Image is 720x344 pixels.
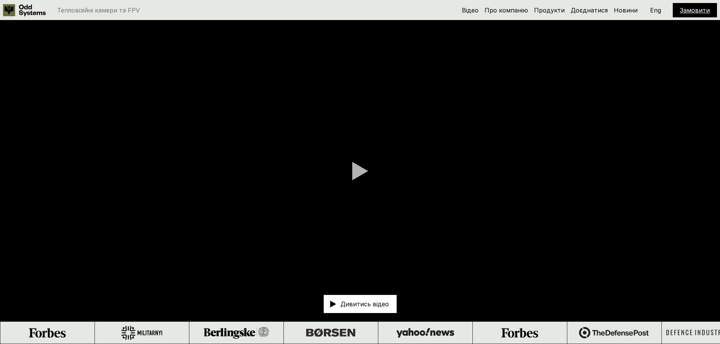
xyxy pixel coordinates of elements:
[650,7,661,13] p: Eng
[680,6,710,14] a: Замовити
[571,6,608,14] a: Доєднатися
[614,6,638,14] a: Новини
[534,6,565,14] a: Продукти
[462,6,478,14] a: Відео
[57,7,140,13] p: Тепловізійні камери та FPV
[485,6,528,14] a: Про компанію
[341,301,389,307] p: Дивитись відео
